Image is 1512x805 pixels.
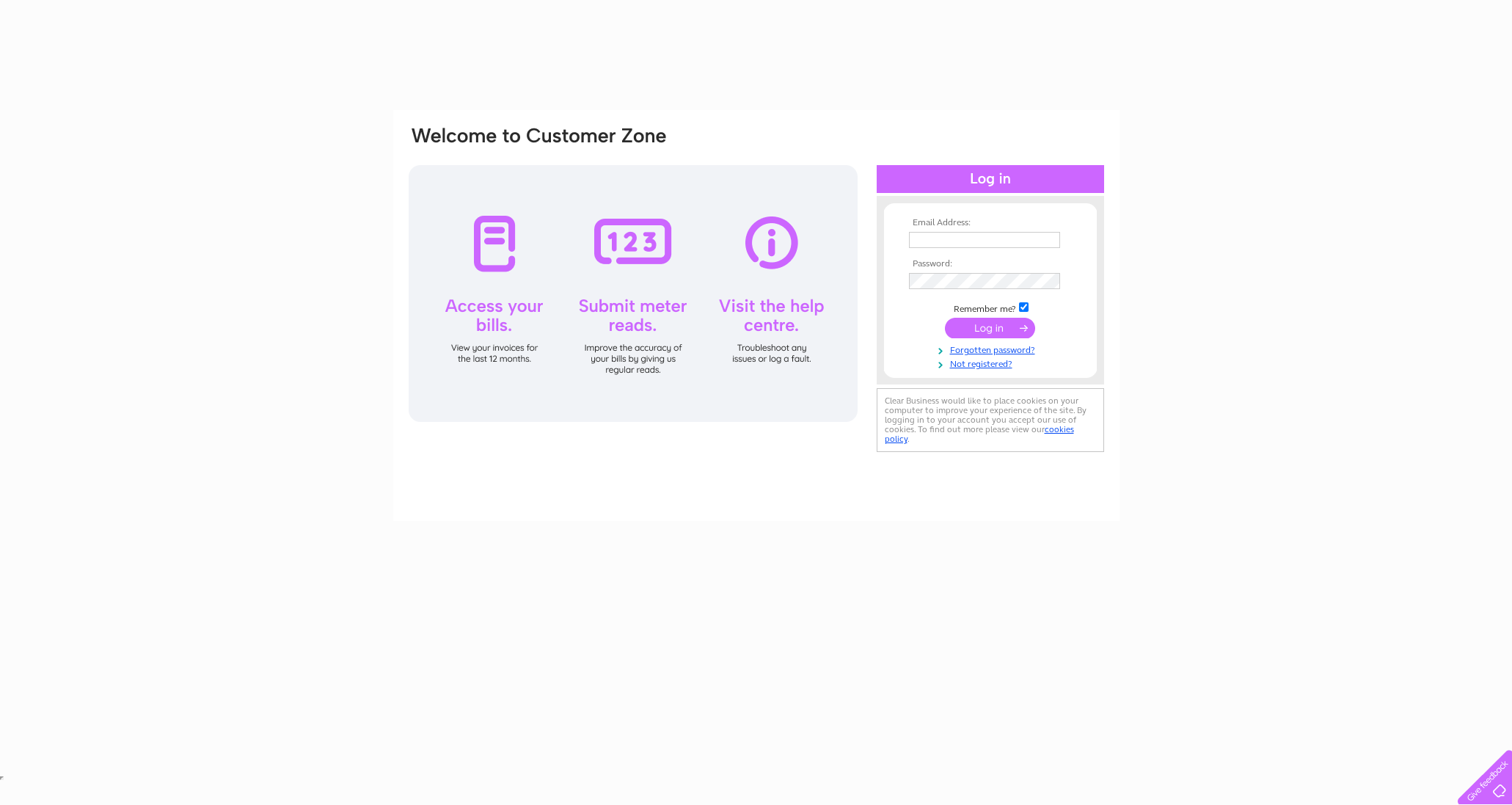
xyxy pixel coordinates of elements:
[885,424,1074,444] a: cookies policy
[905,259,1075,269] th: Password:
[909,356,1075,370] a: Not registered?
[905,218,1075,228] th: Email Address:
[945,318,1035,338] input: Submit
[909,342,1075,356] a: Forgotten password?
[905,300,1075,315] td: Remember me?
[877,388,1104,452] div: Clear Business would like to place cookies on your computer to improve your experience of the sit...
